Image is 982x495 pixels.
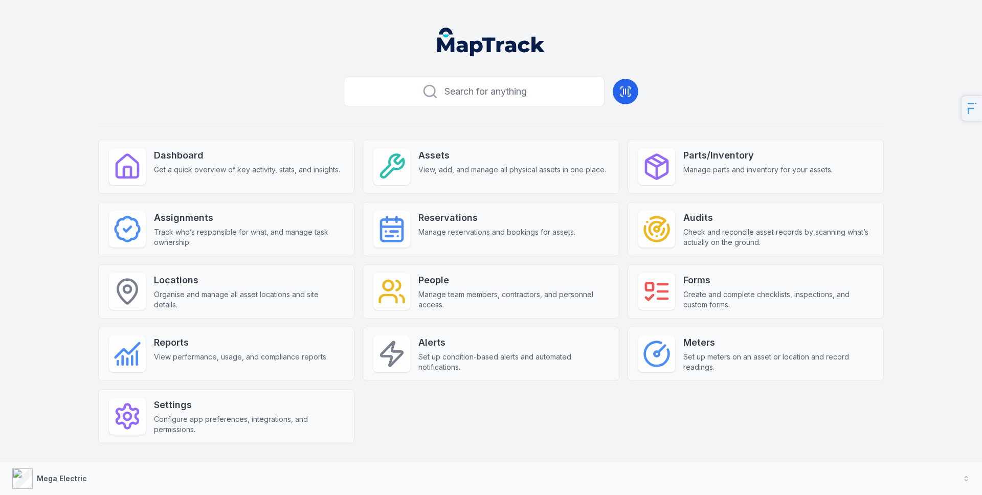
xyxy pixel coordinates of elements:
span: Configure app preferences, integrations, and permissions. [154,414,344,435]
a: AlertsSet up condition-based alerts and automated notifications. [363,327,619,381]
span: Manage parts and inventory for your assets. [683,165,833,175]
a: ReportsView performance, usage, and compliance reports. [98,327,354,381]
span: Create and complete checklists, inspections, and custom forms. [683,289,873,310]
a: MetersSet up meters on an asset or location and record readings. [628,327,884,381]
a: AssetsView, add, and manage all physical assets in one place. [363,140,619,194]
strong: Forms [683,273,873,287]
span: Check and reconcile asset records by scanning what’s actually on the ground. [683,227,873,247]
a: AuditsCheck and reconcile asset records by scanning what’s actually on the ground. [628,202,884,256]
strong: Locations [154,273,344,287]
span: Organise and manage all asset locations and site details. [154,289,344,310]
strong: Assignments [154,211,344,225]
strong: Mega Electric [37,474,87,483]
a: AssignmentsTrack who’s responsible for what, and manage task ownership. [98,202,354,256]
a: FormsCreate and complete checklists, inspections, and custom forms. [628,264,884,319]
strong: People [418,273,608,287]
a: PeopleManage team members, contractors, and personnel access. [363,264,619,319]
strong: Reservations [418,211,575,225]
span: View performance, usage, and compliance reports. [154,352,328,362]
strong: Parts/Inventory [683,148,833,163]
strong: Assets [418,148,606,163]
span: Manage reservations and bookings for assets. [418,227,575,237]
span: View, add, and manage all physical assets in one place. [418,165,606,175]
a: Parts/InventoryManage parts and inventory for your assets. [628,140,884,194]
a: ReservationsManage reservations and bookings for assets. [363,202,619,256]
nav: Global [421,28,561,56]
strong: Settings [154,398,344,412]
span: Get a quick overview of key activity, stats, and insights. [154,165,340,175]
a: DashboardGet a quick overview of key activity, stats, and insights. [98,140,354,194]
strong: Alerts [418,335,608,350]
a: SettingsConfigure app preferences, integrations, and permissions. [98,389,354,443]
strong: Dashboard [154,148,340,163]
span: Search for anything [444,84,527,99]
span: Track who’s responsible for what, and manage task ownership. [154,227,344,247]
strong: Meters [683,335,873,350]
strong: Audits [683,211,873,225]
span: Manage team members, contractors, and personnel access. [418,289,608,310]
strong: Reports [154,335,328,350]
a: LocationsOrganise and manage all asset locations and site details. [98,264,354,319]
button: Search for anything [344,77,605,106]
span: Set up condition-based alerts and automated notifications. [418,352,608,372]
span: Set up meters on an asset or location and record readings. [683,352,873,372]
